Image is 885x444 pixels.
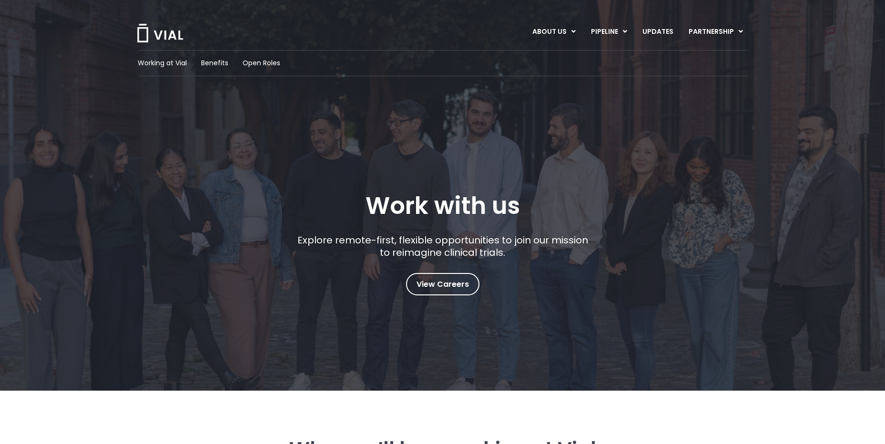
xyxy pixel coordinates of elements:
[294,234,591,259] p: Explore remote-first, flexible opportunities to join our mission to reimagine clinical trials.
[243,58,280,68] a: Open Roles
[201,58,228,68] a: Benefits
[417,278,469,291] span: View Careers
[681,24,751,40] a: PARTNERSHIPMenu Toggle
[406,273,479,295] a: View Careers
[583,24,634,40] a: PIPELINEMenu Toggle
[136,24,184,42] img: Vial Logo
[366,192,520,220] h1: Work with us
[525,24,583,40] a: ABOUT USMenu Toggle
[635,24,681,40] a: UPDATES
[138,58,187,68] a: Working at Vial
